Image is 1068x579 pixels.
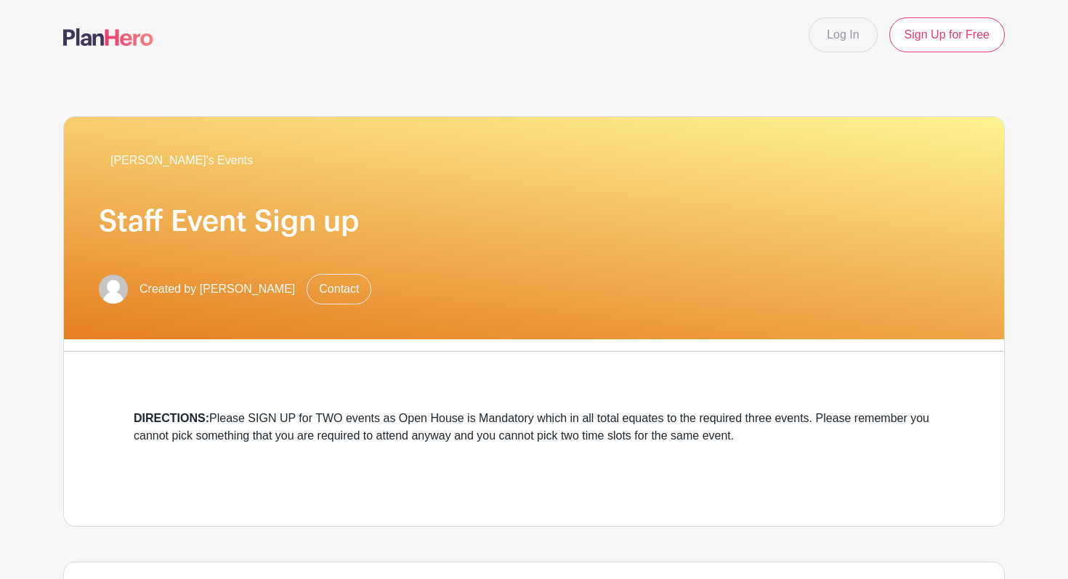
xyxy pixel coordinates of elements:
div: Please SIGN UP for TWO events as Open House is Mandatory which in all total equates to the requir... [134,410,934,445]
a: Sign Up for Free [889,17,1005,52]
span: [PERSON_NAME]'s Events [110,152,253,169]
img: default-ce2991bfa6775e67f084385cd625a349d9dcbb7a52a09fb2fda1e96e2d18dcdb.png [99,275,128,304]
span: Created by [PERSON_NAME] [139,280,295,298]
strong: DIRECTIONS: [134,412,209,424]
h1: Staff Event Sign up [99,204,969,239]
a: Log In [809,17,877,52]
img: logo-507f7623f17ff9eddc593b1ce0a138ce2505c220e1c5a4e2b4648c50719b7d32.svg [63,28,153,46]
a: Contact [307,274,371,304]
